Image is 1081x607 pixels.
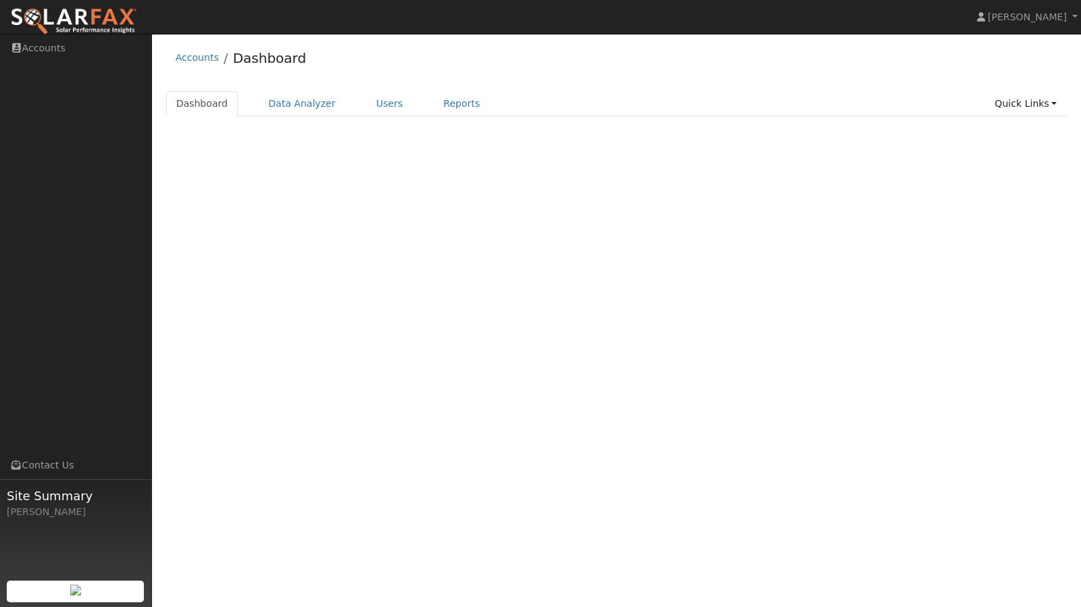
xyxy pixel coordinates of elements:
[7,505,145,519] div: [PERSON_NAME]
[984,91,1067,116] a: Quick Links
[433,91,490,116] a: Reports
[258,91,346,116] a: Data Analyzer
[7,487,145,505] span: Site Summary
[10,7,137,36] img: SolarFax
[166,91,238,116] a: Dashboard
[70,585,81,596] img: retrieve
[233,50,307,66] a: Dashboard
[176,52,219,63] a: Accounts
[988,11,1067,22] span: [PERSON_NAME]
[366,91,413,116] a: Users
